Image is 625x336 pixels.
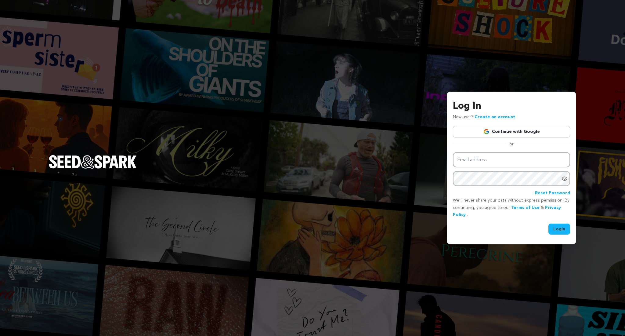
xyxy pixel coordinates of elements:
span: or [506,141,517,147]
img: Seed&Spark Logo [49,155,137,169]
button: Login [548,224,570,235]
a: Seed&Spark Homepage [49,155,137,181]
p: We’ll never share your data without express permission. By continuing, you agree to our & . [453,197,570,219]
img: Google logo [483,129,490,135]
a: Continue with Google [453,126,570,137]
p: New user? [453,114,515,121]
input: Email address [453,152,570,168]
a: Show password as plain text. Warning: this will display your password on the screen. [562,176,568,182]
a: Create an account [475,115,515,119]
a: Reset Password [535,190,570,197]
a: Terms of Use [511,206,540,210]
h3: Log In [453,99,570,114]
